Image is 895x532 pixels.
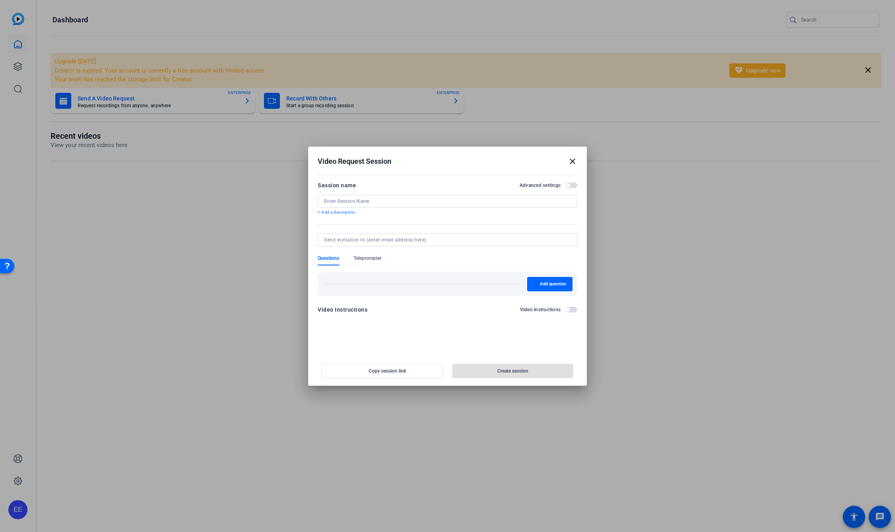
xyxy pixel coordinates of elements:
[318,305,367,314] div: Video Instructions
[324,198,571,204] input: Enter Session Name
[540,281,566,287] span: Add question
[527,277,573,291] button: Add question
[324,237,568,243] input: Send invitation to (enter email address here)
[520,306,561,313] h2: Video Instructions
[354,255,381,261] span: Teleprompter
[520,182,561,188] h2: Advanced settings
[318,157,577,166] div: Video Request Session
[318,181,356,190] div: Session name
[318,209,577,216] p: + Add a description
[568,157,577,166] mat-icon: close
[318,255,339,261] span: Questions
